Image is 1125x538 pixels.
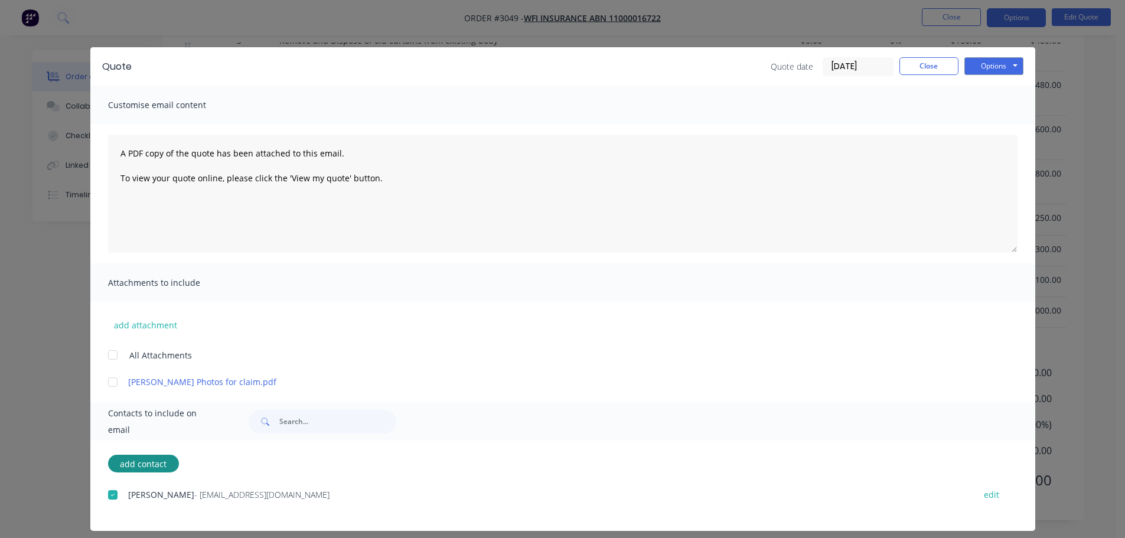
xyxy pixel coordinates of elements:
[128,376,963,388] a: [PERSON_NAME] Photos for claim.pdf
[899,57,958,75] button: Close
[108,135,1018,253] textarea: A PDF copy of the quote has been attached to this email. To view your quote online, please click ...
[129,349,192,361] span: All Attachments
[194,489,330,500] span: - [EMAIL_ADDRESS][DOMAIN_NAME]
[108,275,238,291] span: Attachments to include
[102,60,132,74] div: Quote
[128,489,194,500] span: [PERSON_NAME]
[964,57,1023,75] button: Options
[108,455,179,472] button: add contact
[771,60,813,73] span: Quote date
[108,97,238,113] span: Customise email content
[108,405,220,438] span: Contacts to include on email
[279,410,396,433] input: Search...
[108,316,183,334] button: add attachment
[977,487,1006,503] button: edit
